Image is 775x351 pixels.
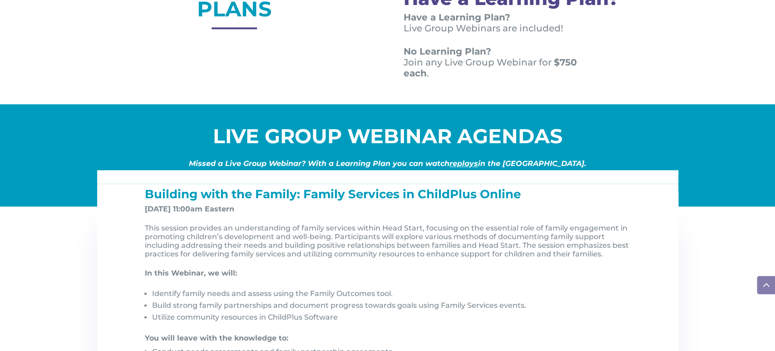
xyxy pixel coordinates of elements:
strong: Have a Learning Plan? [404,12,510,23]
li: Utilize community resources in ChildPlus Software [152,311,637,323]
span: Missed a Live Group Webinar? With a Learning Plan you can watch in the [GEOGRAPHIC_DATA]. [189,159,586,168]
strong: $750 each [404,57,577,79]
strong: In this Webinar, we will: [145,269,237,277]
strong: No Learning Plan? [404,46,491,57]
strong: [DATE] 11:00am Eastern [145,205,234,213]
a: replays [449,159,478,168]
p: Live Group Webinars are included! [404,12,601,43]
p: This session provides an understanding of family services within Head Start, focusing on the esse... [145,224,637,266]
h5: Live Group Webinar Agendas [97,126,678,150]
strong: You will leave with the knowledge to: [145,334,288,342]
span: Building with the Family: Family Services in ChildPlus Online [145,187,521,201]
p: Join any Live Group Webinar for . [404,46,601,79]
li: Build strong family partnerships and document progress towards goals using Family Services events. [152,300,637,311]
li: Identify family needs and assess using the Family Outcomes tool. [152,288,637,300]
